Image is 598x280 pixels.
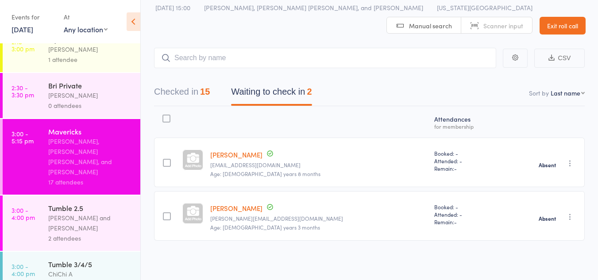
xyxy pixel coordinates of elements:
[48,259,133,269] div: Tumble 3/4/5
[48,136,133,177] div: [PERSON_NAME], [PERSON_NAME] [PERSON_NAME], and [PERSON_NAME]
[48,177,133,187] div: 17 attendees
[12,24,33,34] a: [DATE]
[64,24,108,34] div: Any location
[437,3,532,12] span: [US_STATE][GEOGRAPHIC_DATA]
[48,213,133,233] div: [PERSON_NAME] and [PERSON_NAME]
[12,207,35,221] time: 3:00 - 4:00 pm
[48,269,133,279] div: ChiChi A
[534,49,585,68] button: CSV
[3,27,140,72] a: 2:15 -3:00 pmFlyer Flex[PERSON_NAME]1 attendee
[434,123,502,129] div: for membership
[48,100,133,111] div: 0 attendees
[210,223,320,231] span: Age: [DEMOGRAPHIC_DATA] years 3 months
[539,161,556,169] strong: Absent
[431,110,505,134] div: Atten­dances
[210,170,320,177] span: Age: [DEMOGRAPHIC_DATA] years 8 months
[200,87,210,96] div: 15
[434,157,502,165] span: Attended: -
[454,218,457,226] span: -
[551,88,580,97] div: Last name
[307,87,312,96] div: 2
[48,44,133,54] div: [PERSON_NAME]
[48,81,133,90] div: Bri Private
[434,218,502,226] span: Remain:
[3,73,140,118] a: 2:30 -3:30 pmBri Private[PERSON_NAME]0 attendees
[539,215,556,222] strong: Absent
[409,21,452,30] span: Manual search
[210,215,427,222] small: kerri@cheshomes.com
[483,21,523,30] span: Scanner input
[48,90,133,100] div: [PERSON_NAME]
[434,150,502,157] span: Booked: -
[12,84,34,98] time: 2:30 - 3:30 pm
[48,127,133,136] div: Mavericks
[12,38,35,52] time: 2:15 - 3:00 pm
[434,165,502,172] span: Remain:
[210,162,427,168] small: nicoledignazio@yahoo.com
[48,203,133,213] div: Tumble 2.5
[48,233,133,243] div: 2 attendees
[231,82,312,106] button: Waiting to check in2
[64,10,108,24] div: At
[210,150,262,159] a: [PERSON_NAME]
[434,211,502,218] span: Attended: -
[3,196,140,251] a: 3:00 -4:00 pmTumble 2.5[PERSON_NAME] and [PERSON_NAME]2 attendees
[155,3,190,12] span: [DATE] 15:00
[12,263,35,277] time: 3:00 - 4:00 pm
[540,17,586,35] a: Exit roll call
[434,203,502,211] span: Booked: -
[154,82,210,106] button: Checked in15
[12,130,34,144] time: 3:00 - 5:15 pm
[154,48,496,68] input: Search by name
[204,3,423,12] span: [PERSON_NAME], [PERSON_NAME] [PERSON_NAME], and [PERSON_NAME]
[3,119,140,195] a: 3:00 -5:15 pmMavericks[PERSON_NAME], [PERSON_NAME] [PERSON_NAME], and [PERSON_NAME]17 attendees
[48,54,133,65] div: 1 attendee
[210,203,262,213] a: [PERSON_NAME]
[529,88,549,97] label: Sort by
[12,10,55,24] div: Events for
[454,165,457,172] span: -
